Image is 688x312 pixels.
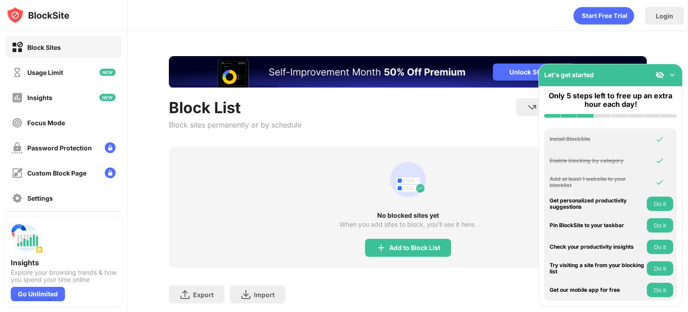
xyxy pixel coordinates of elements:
[544,71,594,79] div: Let's get started
[11,287,65,301] div: Go Unlimited
[655,156,664,165] img: omni-check.svg
[550,176,645,189] div: Add at least 1 website to your blocklist
[647,218,673,233] button: Do it
[550,158,645,164] div: Enable blocking by category
[27,44,61,51] div: Block Sites
[12,92,23,103] img: insights-off.svg
[27,94,52,101] div: Insights
[169,120,301,129] div: Block sites permanently or by schedule
[27,69,63,76] div: Usage Limit
[27,144,92,152] div: Password Protection
[655,135,664,144] img: omni-check.svg
[12,117,23,128] img: focus-off.svg
[27,119,65,127] div: Focus Mode
[99,69,116,76] img: new-icon.svg
[105,142,116,153] img: lock-menu.svg
[550,136,645,142] div: Install BlockSite
[11,222,43,255] img: push-insights.svg
[27,169,86,177] div: Custom Block Page
[550,222,645,229] div: Pin BlockSite to your taskbar
[655,70,664,79] img: eye-not-visible.svg
[550,244,645,250] div: Check your productivity insights
[105,167,116,178] img: lock-menu.svg
[340,221,476,228] div: When you add sites to block, you’ll see it here.
[169,98,301,117] div: Block List
[11,269,116,283] div: Explore your browsing trends & how you spend your time online
[27,194,53,202] div: Settings
[647,197,673,211] button: Do it
[389,244,440,251] div: Add to Block List
[550,262,645,275] div: Try visiting a site from your blocking list
[647,261,673,276] button: Do it
[656,12,673,20] div: Login
[254,291,275,299] div: Import
[193,291,214,299] div: Export
[169,212,647,219] div: No blocked sites yet
[573,7,634,25] div: animation
[6,6,69,24] img: logo-blocksite.svg
[544,92,677,109] div: Only 5 steps left to free up an extra hour each day!
[12,142,23,154] img: password-protection-off.svg
[387,158,430,201] div: animation
[12,167,23,179] img: customize-block-page-off.svg
[12,193,23,204] img: settings-off.svg
[655,178,664,187] img: omni-check.svg
[668,70,677,79] img: omni-setup-toggle.svg
[169,56,647,88] iframe: Banner
[12,67,23,78] img: time-usage-off.svg
[99,94,116,101] img: new-icon.svg
[12,42,23,53] img: block-on.svg
[647,283,673,297] button: Do it
[647,240,673,254] button: Do it
[550,198,645,211] div: Get personalized productivity suggestions
[550,287,645,293] div: Get our mobile app for free
[11,258,116,267] div: Insights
